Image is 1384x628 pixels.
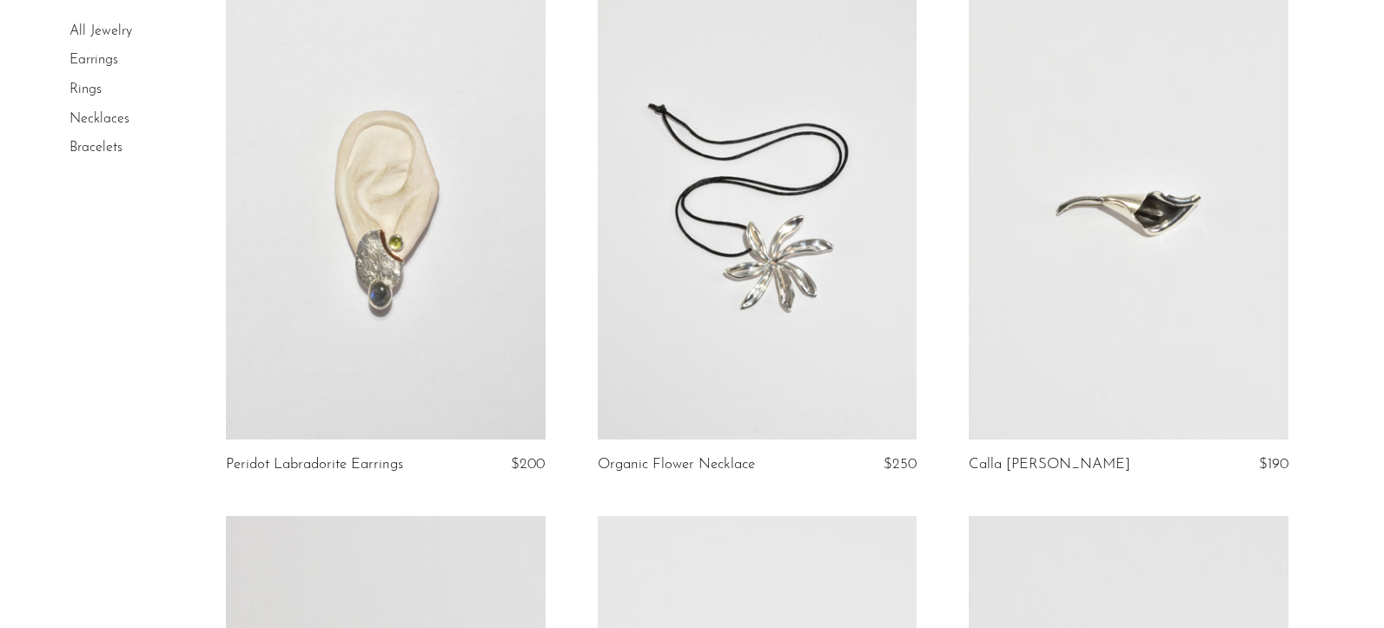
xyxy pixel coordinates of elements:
a: Peridot Labradorite Earrings [226,457,403,473]
a: All Jewelry [70,24,132,38]
a: Calla [PERSON_NAME] [969,457,1130,473]
span: $250 [884,457,917,472]
a: Rings [70,83,102,96]
a: Bracelets [70,141,123,155]
a: Necklaces [70,112,129,126]
span: $200 [511,457,545,472]
span: $190 [1259,457,1288,472]
a: Earrings [70,54,118,68]
a: Organic Flower Necklace [598,457,755,473]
